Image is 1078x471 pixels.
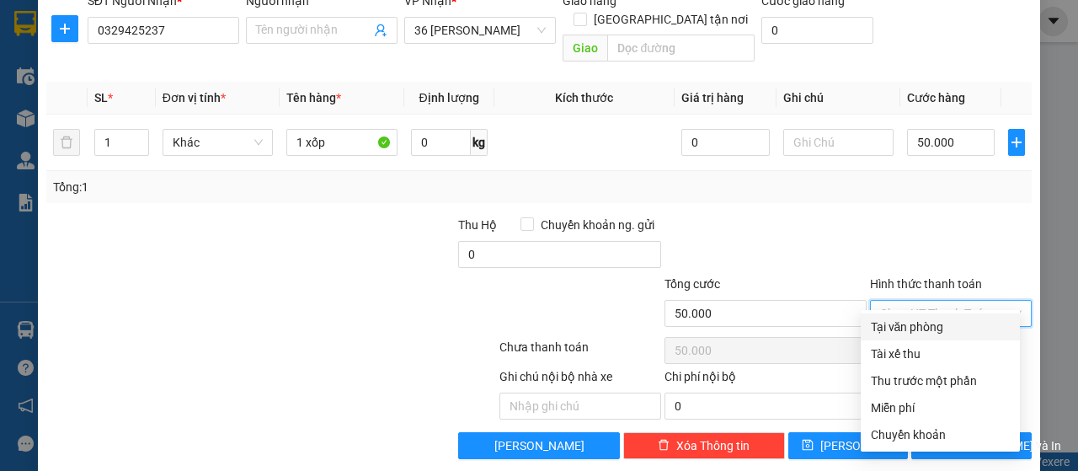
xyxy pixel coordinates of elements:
[871,399,1010,417] div: Miễn phí
[658,439,670,452] span: delete
[163,91,226,104] span: Đơn vị tính
[870,277,982,291] label: Hình thức thanh toán
[458,432,620,459] button: [PERSON_NAME]
[676,436,750,455] span: Xóa Thông tin
[286,129,397,156] input: VD: Bàn, Ghế
[783,129,894,156] input: Ghi Chú
[664,277,720,291] span: Tổng cước
[414,18,546,43] span: 36 Hồ Tùng Mậu
[776,82,900,115] th: Ghi chú
[555,91,613,104] span: Kích thước
[871,426,1010,444] div: Chuyển khoản
[788,432,909,459] button: save[PERSON_NAME]
[871,345,1010,363] div: Tài xế thu
[871,372,1010,390] div: Thu trước một phần
[587,10,755,29] span: [GEOGRAPHIC_DATA] tận nơi
[53,178,418,196] div: Tổng: 1
[1009,136,1024,149] span: plus
[911,432,1032,459] button: printer[PERSON_NAME] và In
[419,91,479,104] span: Định lượng
[664,367,867,393] div: Chi phí nội bộ
[494,436,584,455] span: [PERSON_NAME]
[563,35,607,62] span: Giao
[871,318,1010,336] div: Tại văn phòng
[623,432,785,459] button: deleteXóa Thông tin
[286,91,341,104] span: Tên hàng
[52,22,77,35] span: plus
[51,15,78,42] button: plus
[761,17,873,44] input: Cước giao hàng
[534,216,661,234] span: Chuyển khoản ng. gửi
[499,393,661,420] input: Nhập ghi chú
[907,91,965,104] span: Cước hàng
[607,35,754,62] input: Dọc đường
[498,338,663,367] div: Chưa thanh toán
[53,129,80,156] button: delete
[681,91,744,104] span: Giá trị hàng
[499,367,661,393] div: Ghi chú nội bộ nhà xe
[802,439,814,452] span: save
[94,91,108,104] span: SL
[458,218,497,232] span: Thu Hộ
[471,129,488,156] span: kg
[820,436,910,455] span: [PERSON_NAME]
[681,129,770,156] input: 0
[374,24,387,37] span: user-add
[1008,129,1025,156] button: plus
[173,130,263,155] span: Khác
